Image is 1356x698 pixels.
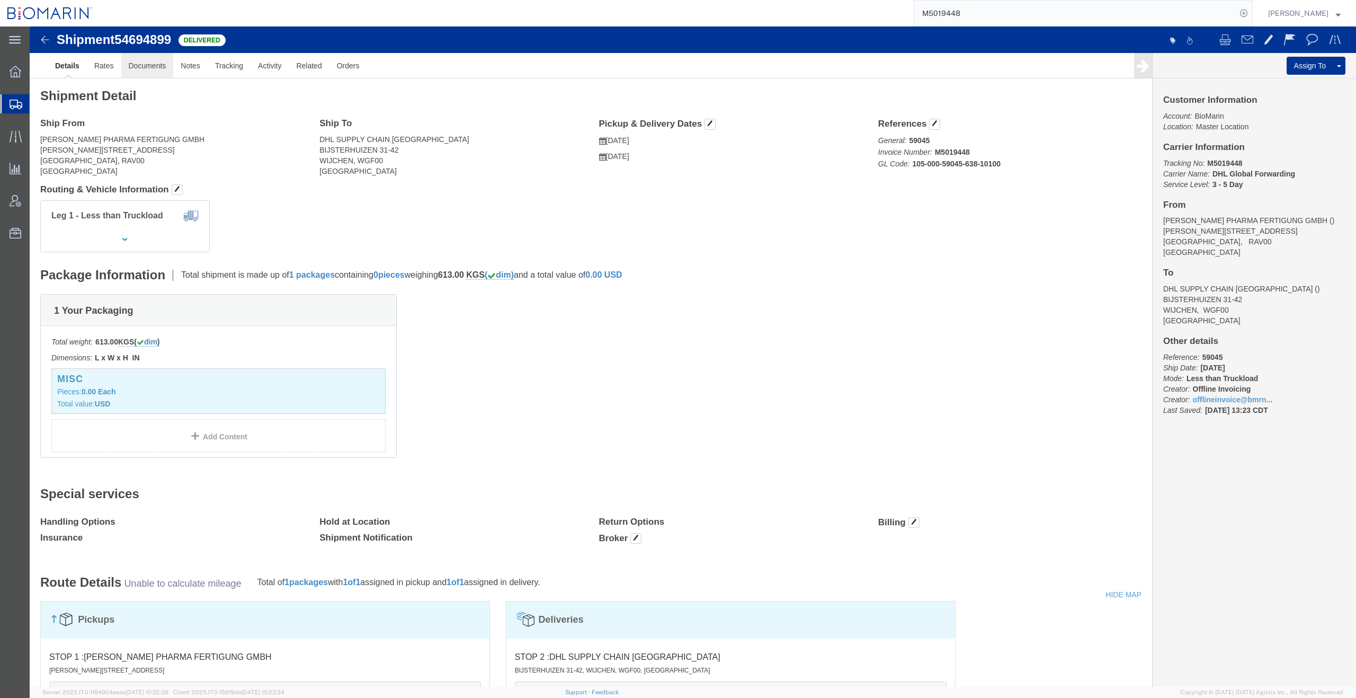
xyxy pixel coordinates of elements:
[914,1,1236,26] input: Search for shipment number, reference number
[1268,7,1341,20] button: [PERSON_NAME]
[565,689,592,695] a: Support
[173,689,284,695] span: Client: 2025.17.0-159f9de
[30,26,1356,687] iframe: FS Legacy Container
[1180,688,1343,697] span: Copyright © [DATE]-[DATE] Agistix Inc., All Rights Reserved
[126,689,168,695] span: [DATE] 10:32:38
[7,5,92,21] img: logo
[1268,7,1328,19] span: Eydie Walker
[42,689,168,695] span: Server: 2025.17.0-1194904eeae
[592,689,619,695] a: Feedback
[242,689,284,695] span: [DATE] 10:23:34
